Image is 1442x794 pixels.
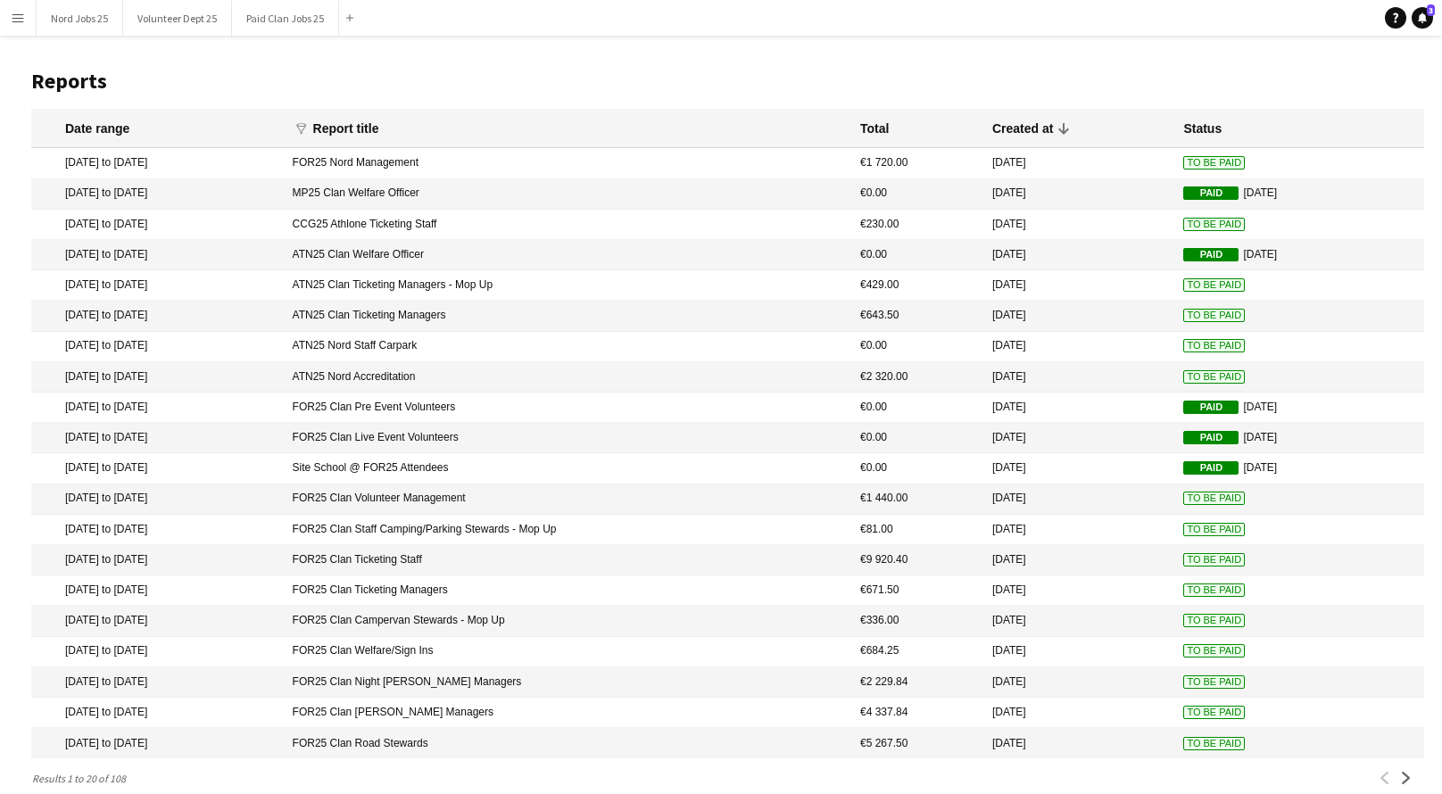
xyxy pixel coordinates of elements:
[983,179,1175,210] mat-cell: [DATE]
[31,332,284,362] mat-cell: [DATE] to [DATE]
[284,423,851,453] mat-cell: FOR25 Clan Live Event Volunteers
[851,301,983,331] mat-cell: €643.50
[31,698,284,728] mat-cell: [DATE] to [DATE]
[1183,492,1245,505] span: To Be Paid
[31,606,284,636] mat-cell: [DATE] to [DATE]
[851,698,983,728] mat-cell: €4 337.84
[1183,401,1239,414] span: Paid
[983,667,1175,698] mat-cell: [DATE]
[284,667,851,698] mat-cell: FOR25 Clan Night [PERSON_NAME] Managers
[1183,120,1222,136] div: Status
[1174,240,1424,270] mat-cell: [DATE]
[284,179,851,210] mat-cell: MP25 Clan Welfare Officer
[851,148,983,178] mat-cell: €1 720.00
[284,270,851,301] mat-cell: ATN25 Clan Ticketing Managers - Mop Up
[983,575,1175,606] mat-cell: [DATE]
[284,148,851,178] mat-cell: FOR25 Nord Management
[983,148,1175,178] mat-cell: [DATE]
[983,484,1175,515] mat-cell: [DATE]
[31,545,284,575] mat-cell: [DATE] to [DATE]
[31,210,284,240] mat-cell: [DATE] to [DATE]
[1183,644,1245,658] span: To Be Paid
[31,362,284,393] mat-cell: [DATE] to [DATE]
[851,332,983,362] mat-cell: €0.00
[983,453,1175,484] mat-cell: [DATE]
[284,606,851,636] mat-cell: FOR25 Clan Campervan Stewards - Mop Up
[851,606,983,636] mat-cell: €336.00
[1183,370,1245,384] span: To Be Paid
[284,545,851,575] mat-cell: FOR25 Clan Ticketing Staff
[284,515,851,545] mat-cell: FOR25 Clan Staff Camping/Parking Stewards - Mop Up
[1183,706,1245,719] span: To Be Paid
[31,515,284,545] mat-cell: [DATE] to [DATE]
[123,1,232,36] button: Volunteer Dept 25
[851,240,983,270] mat-cell: €0.00
[851,637,983,667] mat-cell: €684.25
[1427,4,1435,16] span: 3
[65,120,129,136] div: Date range
[851,393,983,423] mat-cell: €0.00
[851,575,983,606] mat-cell: €671.50
[851,453,983,484] mat-cell: €0.00
[1183,218,1245,231] span: To Be Paid
[983,240,1175,270] mat-cell: [DATE]
[31,68,1424,95] h1: Reports
[851,545,983,575] mat-cell: €9 920.40
[1174,423,1424,453] mat-cell: [DATE]
[284,393,851,423] mat-cell: FOR25 Clan Pre Event Volunteers
[31,240,284,270] mat-cell: [DATE] to [DATE]
[1412,7,1433,29] a: 3
[284,362,851,393] mat-cell: ATN25 Nord Accreditation
[851,362,983,393] mat-cell: €2 320.00
[284,332,851,362] mat-cell: ATN25 Nord Staff Carpark
[983,637,1175,667] mat-cell: [DATE]
[284,453,851,484] mat-cell: Site School @ FOR25 Attendees
[851,270,983,301] mat-cell: €429.00
[1183,339,1245,352] span: To Be Paid
[284,728,851,758] mat-cell: FOR25 Clan Road Stewards
[31,667,284,698] mat-cell: [DATE] to [DATE]
[1183,431,1239,444] span: Paid
[992,120,1069,136] div: Created at
[983,301,1175,331] mat-cell: [DATE]
[31,453,284,484] mat-cell: [DATE] to [DATE]
[983,393,1175,423] mat-cell: [DATE]
[851,423,983,453] mat-cell: €0.00
[284,210,851,240] mat-cell: CCG25 Athlone Ticketing Staff
[983,210,1175,240] mat-cell: [DATE]
[31,772,133,785] span: Results 1 to 20 of 108
[983,698,1175,728] mat-cell: [DATE]
[1183,614,1245,627] span: To Be Paid
[31,637,284,667] mat-cell: [DATE] to [DATE]
[851,515,983,545] mat-cell: €81.00
[1183,737,1245,750] span: To Be Paid
[983,515,1175,545] mat-cell: [DATE]
[31,728,284,758] mat-cell: [DATE] to [DATE]
[284,240,851,270] mat-cell: ATN25 Clan Welfare Officer
[31,301,284,331] mat-cell: [DATE] to [DATE]
[284,575,851,606] mat-cell: FOR25 Clan Ticketing Managers
[1174,179,1424,210] mat-cell: [DATE]
[983,423,1175,453] mat-cell: [DATE]
[1183,186,1239,200] span: Paid
[992,120,1053,136] div: Created at
[31,575,284,606] mat-cell: [DATE] to [DATE]
[983,545,1175,575] mat-cell: [DATE]
[31,148,284,178] mat-cell: [DATE] to [DATE]
[983,332,1175,362] mat-cell: [DATE]
[1183,461,1239,475] span: Paid
[851,728,983,758] mat-cell: €5 267.50
[851,667,983,698] mat-cell: €2 229.84
[851,179,983,210] mat-cell: €0.00
[851,484,983,515] mat-cell: €1 440.00
[284,301,851,331] mat-cell: ATN25 Clan Ticketing Managers
[983,362,1175,393] mat-cell: [DATE]
[31,179,284,210] mat-cell: [DATE] to [DATE]
[31,423,284,453] mat-cell: [DATE] to [DATE]
[860,120,889,136] div: Total
[284,484,851,515] mat-cell: FOR25 Clan Volunteer Management
[1183,583,1245,597] span: To Be Paid
[31,270,284,301] mat-cell: [DATE] to [DATE]
[1183,309,1245,322] span: To Be Paid
[1183,248,1239,261] span: Paid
